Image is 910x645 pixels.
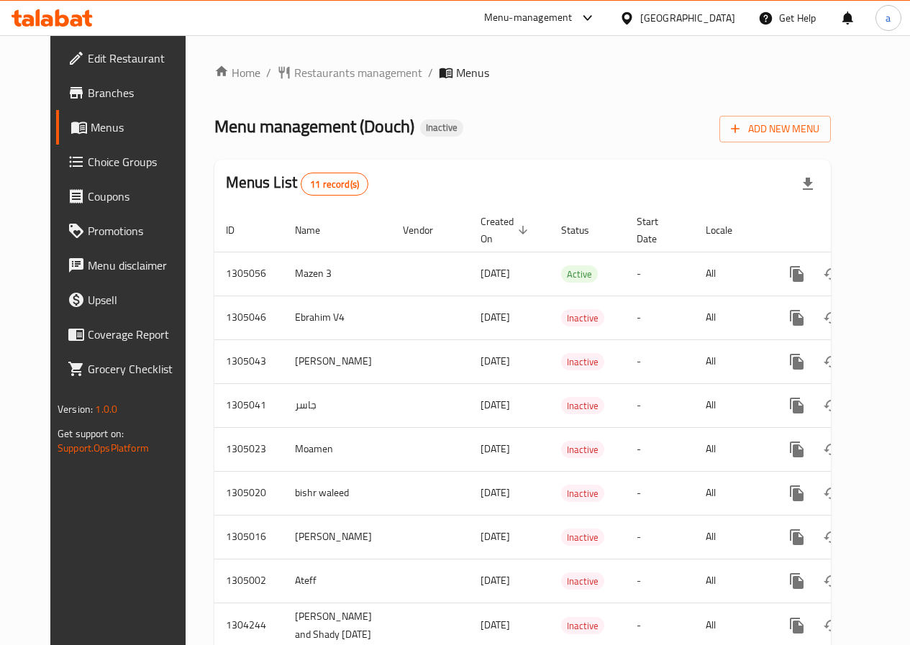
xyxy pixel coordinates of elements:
div: Inactive [561,397,604,414]
span: Inactive [420,122,463,134]
span: [DATE] [481,616,510,634]
span: ID [226,221,253,239]
span: Inactive [561,618,604,634]
span: [DATE] [481,308,510,326]
td: [PERSON_NAME] [283,515,391,559]
div: [GEOGRAPHIC_DATA] [640,10,735,26]
span: Vendor [403,221,452,239]
button: more [780,257,814,291]
td: All [694,383,768,427]
td: - [625,515,694,559]
td: 1305056 [214,252,283,296]
span: Coupons [88,188,191,205]
td: Ebrahim V4 [283,296,391,339]
h2: Menus List [226,172,368,196]
span: Get support on: [58,424,124,443]
button: Change Status [814,520,849,554]
span: Created On [481,213,532,247]
span: Menu disclaimer [88,257,191,274]
td: 1305020 [214,471,283,515]
button: Change Status [814,344,849,379]
button: Change Status [814,257,849,291]
span: Add New Menu [731,120,819,138]
div: Active [561,265,598,283]
button: Change Status [814,432,849,467]
span: Branches [88,84,191,101]
button: more [780,301,814,335]
button: Change Status [814,388,849,423]
span: Name [295,221,339,239]
a: Edit Restaurant [56,41,202,76]
td: All [694,427,768,471]
td: All [694,559,768,603]
div: Inactive [561,529,604,546]
td: 1305041 [214,383,283,427]
td: Moamen [283,427,391,471]
span: Inactive [561,442,604,458]
div: Inactive [420,119,463,137]
span: [DATE] [481,527,510,546]
span: Start Date [637,213,677,247]
nav: breadcrumb [214,64,831,81]
button: Change Status [814,301,849,335]
span: Inactive [561,354,604,370]
span: Inactive [561,398,604,414]
td: All [694,339,768,383]
span: [DATE] [481,352,510,370]
button: more [780,564,814,598]
td: - [625,383,694,427]
td: 1305043 [214,339,283,383]
span: [DATE] [481,571,510,590]
a: Upsell [56,283,202,317]
div: Inactive [561,353,604,370]
td: All [694,296,768,339]
td: All [694,252,768,296]
td: All [694,471,768,515]
td: All [694,515,768,559]
span: Menus [91,119,191,136]
span: 11 record(s) [301,178,368,191]
span: Status [561,221,608,239]
a: Menu disclaimer [56,248,202,283]
td: Ateff [283,559,391,603]
span: Inactive [561,573,604,590]
div: Inactive [561,617,604,634]
span: [DATE] [481,439,510,458]
span: Grocery Checklist [88,360,191,378]
a: Coupons [56,179,202,214]
span: Inactive [561,485,604,502]
td: - [625,559,694,603]
button: more [780,608,814,643]
span: Inactive [561,310,604,326]
span: Version: [58,400,93,418]
li: / [428,64,433,81]
span: Upsell [88,291,191,308]
span: Choice Groups [88,153,191,170]
td: Mazen 3 [283,252,391,296]
a: Coverage Report [56,317,202,352]
button: more [780,344,814,379]
button: Add New Menu [719,116,831,142]
a: Restaurants management [277,64,422,81]
button: Change Status [814,476,849,511]
button: more [780,432,814,467]
a: Choice Groups [56,145,202,179]
span: Promotions [88,222,191,239]
span: Locale [706,221,751,239]
span: Menu management ( Douch ) [214,110,414,142]
span: Inactive [561,529,604,546]
td: - [625,339,694,383]
td: 1305002 [214,559,283,603]
td: 1305016 [214,515,283,559]
span: Edit Restaurant [88,50,191,67]
span: Restaurants management [294,64,422,81]
div: Export file [791,167,825,201]
a: Promotions [56,214,202,248]
button: Change Status [814,608,849,643]
td: - [625,252,694,296]
td: 1305023 [214,427,283,471]
a: Home [214,64,260,81]
button: more [780,476,814,511]
div: Inactive [561,309,604,326]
